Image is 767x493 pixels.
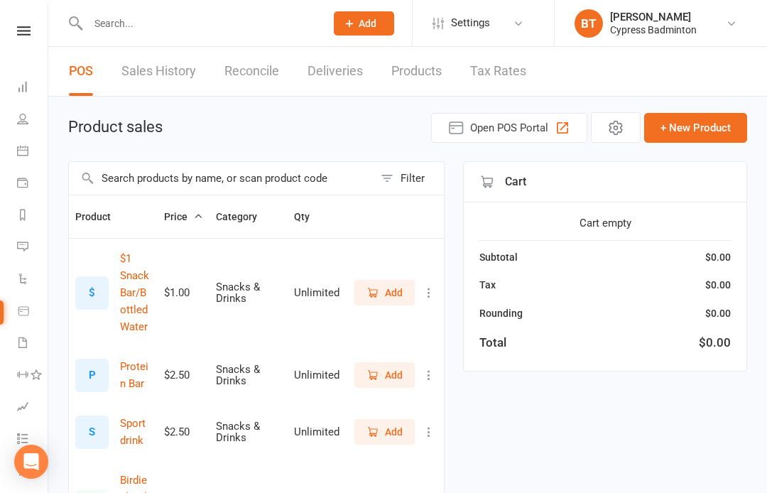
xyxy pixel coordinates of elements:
div: Snacks & Drinks [216,364,281,387]
div: $ [75,276,109,310]
span: Price [164,211,203,222]
div: Rounding [479,305,523,321]
a: Calendar [17,136,49,168]
button: Filter [374,162,444,195]
button: Add [354,280,415,305]
span: Category [216,211,273,222]
span: Add [385,367,403,383]
span: Add [359,18,376,29]
div: Snacks & Drinks [216,281,281,305]
a: Product Sales [17,296,49,328]
button: + New Product [644,113,747,143]
a: Dashboard [17,72,49,104]
a: Reports [17,200,49,232]
div: $2.50 [164,426,203,438]
button: Price [164,208,203,225]
h1: Product sales [68,119,163,136]
a: People [17,104,49,136]
a: Assessments [17,392,49,424]
div: Cypress Badminton [610,23,697,36]
button: Product [75,208,126,225]
div: Unlimited [294,369,339,381]
span: Add [385,424,403,440]
div: Filter [401,170,425,187]
button: Open POS Portal [431,113,587,143]
a: Deliveries [308,47,363,96]
button: Sport drink [120,415,151,449]
div: $0.00 [699,333,731,352]
a: Reconcile [224,47,279,96]
a: Sales History [121,47,196,96]
span: Product [75,211,126,222]
div: $0.00 [705,277,731,293]
div: Unlimited [294,287,339,299]
div: Total [479,333,506,352]
div: Cart [464,162,746,202]
button: Category [216,208,273,225]
div: Unlimited [294,426,339,438]
div: Tax [479,277,496,293]
a: Products [391,47,442,96]
input: Search... [84,13,315,33]
div: $0.00 [705,305,731,321]
div: Cart empty [479,215,731,232]
button: Add [334,11,394,36]
div: $0.00 [705,249,731,265]
span: Qty [294,211,325,222]
div: BT [575,9,603,38]
a: Tax Rates [470,47,526,96]
button: Protein Bar [120,358,151,392]
div: $1.00 [164,287,203,299]
span: Open POS Portal [470,119,548,136]
input: Search products by name, or scan product code [69,162,374,195]
a: Payments [17,168,49,200]
div: S [75,416,109,449]
span: Settings [451,7,490,39]
button: Add [354,419,415,445]
div: Subtotal [479,249,518,265]
div: Open Intercom Messenger [14,445,48,479]
button: Qty [294,208,325,225]
div: P [75,359,109,392]
div: [PERSON_NAME] [610,11,697,23]
a: POS [69,47,93,96]
div: $2.50 [164,369,203,381]
button: Add [354,362,415,388]
span: Add [385,285,403,300]
div: Snacks & Drinks [216,421,281,444]
button: $1 Snack Bar/Bottled Water [120,250,151,335]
